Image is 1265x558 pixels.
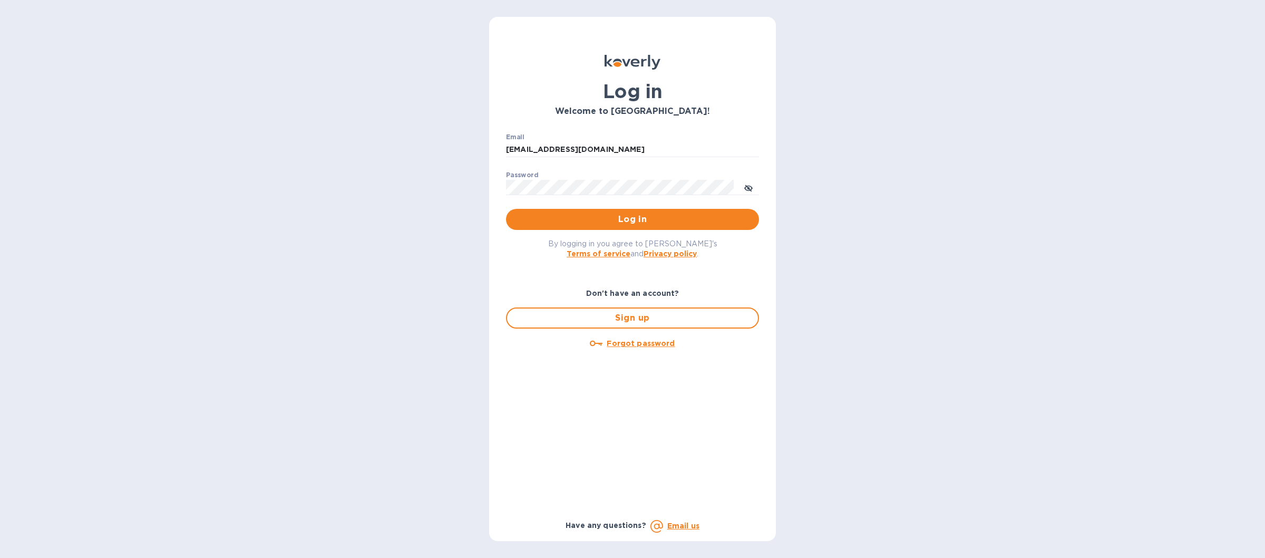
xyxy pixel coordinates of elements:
label: Password [506,172,538,178]
button: toggle password visibility [738,177,759,198]
span: By logging in you agree to [PERSON_NAME]'s and . [548,239,717,258]
label: Email [506,134,524,140]
u: Forgot password [607,339,675,348]
b: Have any questions? [566,521,646,530]
a: Privacy policy [644,249,697,258]
input: Enter email address [506,142,759,158]
span: Log in [514,213,751,226]
h1: Log in [506,80,759,102]
span: Sign up [515,312,750,324]
h3: Welcome to [GEOGRAPHIC_DATA]! [506,107,759,117]
img: Koverly [605,55,660,70]
b: Don't have an account? [586,289,679,297]
button: Log in [506,209,759,230]
button: Sign up [506,307,759,329]
a: Terms of service [567,249,630,258]
a: Email us [667,522,699,530]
